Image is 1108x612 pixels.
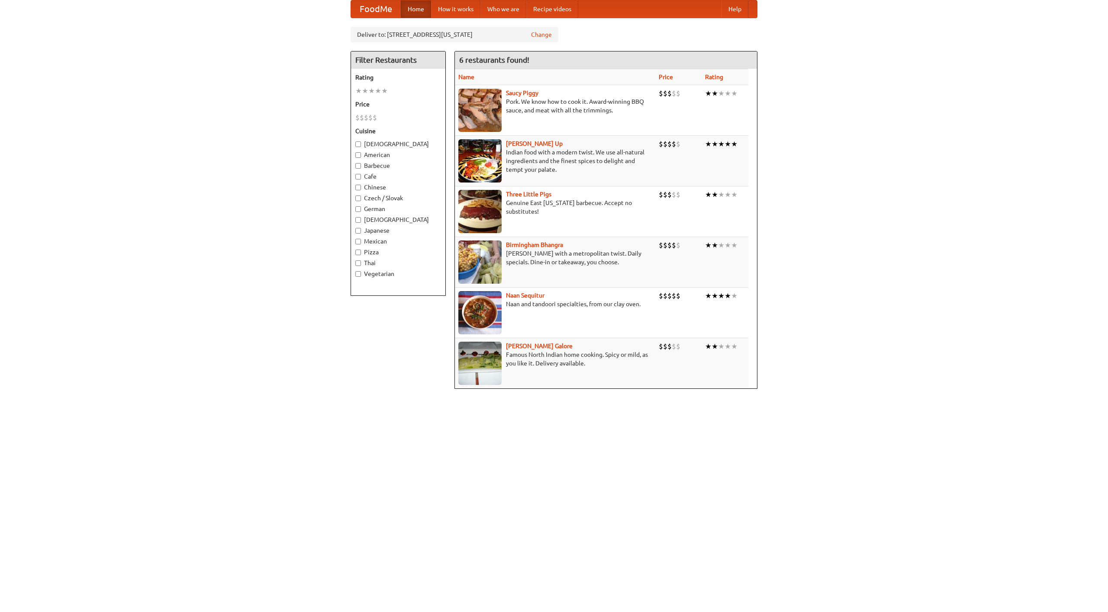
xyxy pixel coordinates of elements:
[506,90,538,96] a: Saucy Piggy
[705,240,712,250] li: ★
[705,89,712,98] li: ★
[375,86,381,96] li: ★
[705,190,712,199] li: ★
[526,0,578,18] a: Recipe videos
[355,183,441,192] label: Chinese
[731,89,738,98] li: ★
[355,127,441,135] h5: Cuisine
[676,342,680,351] li: $
[731,240,738,250] li: ★
[355,141,361,147] input: [DEMOGRAPHIC_DATA]
[355,86,362,96] li: ★
[373,113,377,122] li: $
[712,291,718,301] li: ★
[731,190,738,199] li: ★
[506,343,573,349] b: [PERSON_NAME] Galore
[368,86,375,96] li: ★
[458,74,474,80] a: Name
[506,292,544,299] a: Naan Sequitur
[712,342,718,351] li: ★
[355,195,361,201] input: Czech / Slovak
[458,291,502,334] img: naansequitur.jpg
[355,151,441,159] label: American
[368,113,373,122] li: $
[458,97,652,115] p: Pork. We know how to cook it. Award-winning BBQ sauce, and meat with all the trimmings.
[459,56,529,64] ng-pluralize: 6 restaurants found!
[659,190,663,199] li: $
[718,291,725,301] li: ★
[355,100,441,109] h5: Price
[355,215,441,224] label: [DEMOGRAPHIC_DATA]
[458,240,502,284] img: bhangra.jpg
[721,0,748,18] a: Help
[458,190,502,233] img: littlepigs.jpg
[355,194,441,202] label: Czech / Slovak
[401,0,431,18] a: Home
[705,291,712,301] li: ★
[458,89,502,132] img: saucy.jpg
[531,30,552,39] a: Change
[506,241,563,248] a: Birmingham Bhangra
[355,250,361,255] input: Pizza
[458,199,652,216] p: Genuine East [US_STATE] barbecue. Accept no substitutes!
[712,89,718,98] li: ★
[718,139,725,149] li: ★
[725,139,731,149] li: ★
[506,191,551,198] a: Three Little Pigs
[659,342,663,351] li: $
[355,152,361,158] input: American
[731,342,738,351] li: ★
[718,89,725,98] li: ★
[731,139,738,149] li: ★
[458,300,652,308] p: Naan and tandoori specialties, from our clay oven.
[355,239,361,244] input: Mexican
[351,27,558,42] div: Deliver to: [STREET_ADDRESS][US_STATE]
[458,249,652,266] p: [PERSON_NAME] with a metropolitan twist. Daily specials. Dine-in or takeaway, you choose.
[659,89,663,98] li: $
[355,205,441,213] label: German
[712,190,718,199] li: ★
[718,342,725,351] li: ★
[667,139,672,149] li: $
[355,73,441,82] h5: Rating
[667,342,672,351] li: $
[663,89,667,98] li: $
[667,89,672,98] li: $
[663,342,667,351] li: $
[360,113,364,122] li: $
[351,51,445,69] h4: Filter Restaurants
[458,350,652,368] p: Famous North Indian home cooking. Spicy or mild, as you like it. Delivery available.
[659,74,673,80] a: Price
[663,139,667,149] li: $
[718,190,725,199] li: ★
[725,89,731,98] li: ★
[480,0,526,18] a: Who we are
[725,240,731,250] li: ★
[355,174,361,179] input: Cafe
[355,113,360,122] li: $
[705,342,712,351] li: ★
[712,139,718,149] li: ★
[355,260,361,266] input: Thai
[355,226,441,235] label: Japanese
[725,342,731,351] li: ★
[663,190,667,199] li: $
[381,86,388,96] li: ★
[705,139,712,149] li: ★
[506,140,563,147] a: [PERSON_NAME] Up
[458,148,652,174] p: Indian food with a modern twist. We use all-natural ingredients and the finest spices to delight ...
[355,206,361,212] input: German
[663,240,667,250] li: $
[458,139,502,183] img: curryup.jpg
[705,74,723,80] a: Rating
[667,190,672,199] li: $
[431,0,480,18] a: How it works
[712,240,718,250] li: ★
[725,190,731,199] li: ★
[351,0,401,18] a: FoodMe
[659,240,663,250] li: $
